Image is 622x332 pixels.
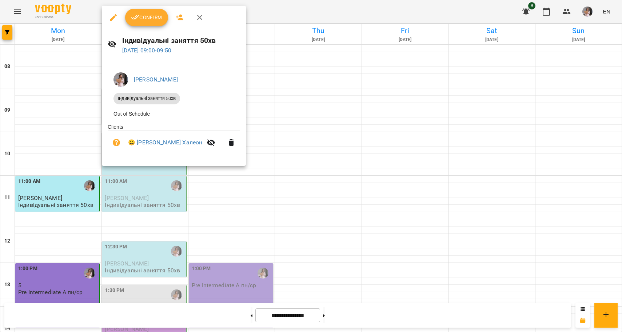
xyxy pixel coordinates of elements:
a: [PERSON_NAME] [134,76,178,83]
li: Out of Schedule [108,107,240,120]
span: Confirm [131,13,162,22]
h6: Індивідуальні заняття 50хв [122,35,240,46]
span: Індивідуальні заняття 50хв [113,95,180,102]
a: 😀 [PERSON_NAME] Халеон [128,138,202,147]
img: b3d641f4c4777ccbd52dfabb287f3e8a.jpg [113,72,128,87]
ul: Clients [108,123,240,157]
a: [DATE] 09:00-09:50 [122,47,172,54]
button: Unpaid. Bill the attendance? [108,134,125,151]
button: Confirm [125,9,168,26]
